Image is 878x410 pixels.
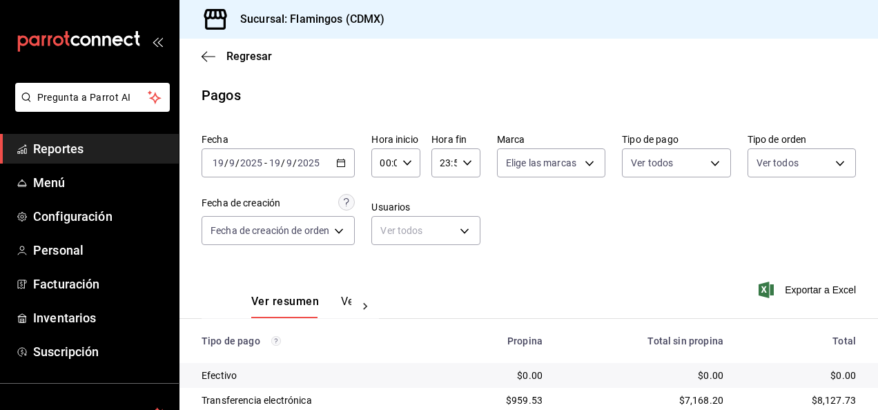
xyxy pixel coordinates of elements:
[202,393,434,407] div: Transferencia electrónica
[565,335,723,346] div: Total sin propina
[33,175,66,190] font: Menú
[745,393,856,407] div: $8,127.73
[202,135,355,144] label: Fecha
[37,90,148,105] span: Pregunta a Parrot AI
[745,335,856,346] div: Total
[371,202,480,212] label: Usuarios
[202,335,260,346] font: Tipo de pago
[264,157,267,168] span: -
[286,157,293,168] input: --
[371,216,480,245] div: Ver todos
[212,157,224,168] input: --
[202,85,241,106] div: Pagos
[565,393,723,407] div: $7,168.20
[761,282,856,298] button: Exportar a Excel
[33,344,99,359] font: Suscripción
[565,369,723,382] div: $0.00
[631,156,673,170] span: Ver todos
[785,284,856,295] font: Exportar a Excel
[228,157,235,168] input: --
[33,277,99,291] font: Facturación
[211,224,329,237] span: Fecha de creación de orden
[757,156,799,170] span: Ver todos
[33,141,84,156] font: Reportes
[622,135,730,144] label: Tipo de pago
[224,157,228,168] span: /
[341,295,393,318] button: Ver pagos
[456,369,543,382] div: $0.00
[33,311,96,325] font: Inventarios
[235,157,240,168] span: /
[456,393,543,407] div: $959.53
[506,156,576,170] span: Elige las marcas
[748,135,856,144] label: Tipo de orden
[15,83,170,112] button: Pregunta a Parrot AI
[202,196,280,211] div: Fecha de creación
[293,157,297,168] span: /
[10,100,170,115] a: Pregunta a Parrot AI
[240,157,263,168] input: ----
[229,11,384,28] h3: Sucursal: Flamingos (CDMX)
[497,135,605,144] label: Marca
[202,50,272,63] button: Regresar
[456,335,543,346] div: Propina
[745,369,856,382] div: $0.00
[297,157,320,168] input: ----
[371,135,420,144] label: Hora inicio
[251,295,319,309] font: Ver resumen
[281,157,285,168] span: /
[226,50,272,63] span: Regresar
[269,157,281,168] input: --
[202,369,434,382] div: Efectivo
[152,36,163,47] button: open_drawer_menu
[431,135,480,144] label: Hora fin
[33,243,84,257] font: Personal
[33,209,113,224] font: Configuración
[271,336,281,346] svg: Los pagos realizados con Pay y otras terminales son montos brutos.
[251,295,351,318] div: Pestañas de navegación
